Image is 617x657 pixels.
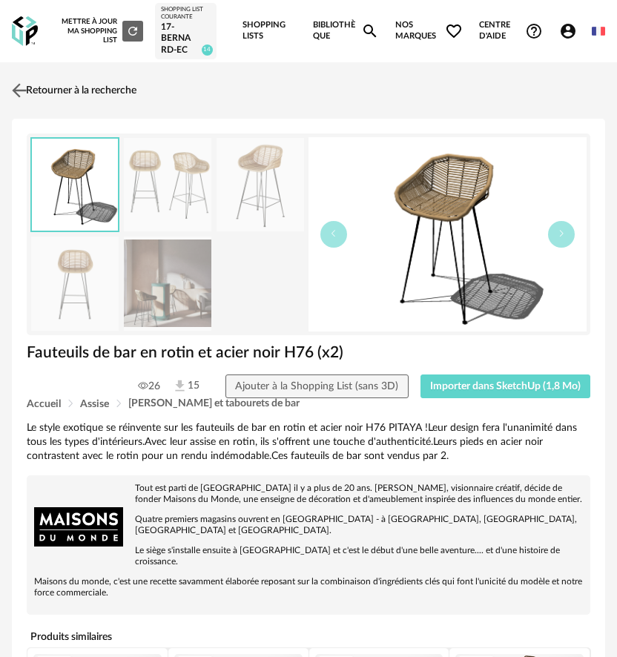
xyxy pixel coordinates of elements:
span: 26 [138,380,160,393]
div: Le style exotique se réinvente sur les fauteuils de bar en rotin et acier noir H76 PITAYA !Leur d... [27,421,590,463]
span: Heart Outline icon [445,22,463,40]
span: Importer dans SketchUp (1,8 Mo) [430,381,581,392]
p: Maisons du monde, c'est une recette savamment élaborée reposant sur la combinaison d'ingrédients ... [34,576,583,598]
img: brand logo [34,483,123,572]
div: 17-BERNARD-EC [161,22,211,56]
div: Shopping List courante [161,6,211,22]
a: Retourner à la recherche [8,74,136,107]
button: Ajouter à la Shopping List (sans 3D) [225,374,409,398]
span: [PERSON_NAME] et tabourets de bar [128,398,300,409]
img: svg+xml;base64,PHN2ZyB3aWR0aD0iMjQiIGhlaWdodD0iMjQiIHZpZXdCb3g9IjAgMCAyNCAyNCIgZmlsbD0ibm9uZSIgeG... [9,79,30,101]
span: 14 [202,44,213,56]
img: thumbnail.png [308,137,587,331]
img: Téléchargements [172,378,188,394]
p: Le siège s'installe ensuite à [GEOGRAPHIC_DATA] et c'est le début d'une belle aventure.... et d'u... [34,545,583,567]
button: Importer dans SketchUp (1,8 Mo) [420,374,591,398]
span: Centre d'aideHelp Circle Outline icon [479,20,543,42]
span: Refresh icon [126,27,139,34]
img: fauteuils-de-bar-en-rotin-et-acier-noir-h76-x2-1000-12-19-234867_3.jpg [31,237,119,331]
h4: Produits similaires [27,627,590,647]
p: Quatre premiers magasins ouvrent en [GEOGRAPHIC_DATA] - à [GEOGRAPHIC_DATA], [GEOGRAPHIC_DATA], [... [34,514,583,536]
span: Assise [80,399,109,409]
div: Mettre à jour ma Shopping List [56,17,143,44]
img: OXP [12,16,38,47]
img: thumbnail.png [32,139,118,231]
h1: Fauteuils de bar en rotin et acier noir H76 (x2) [27,343,590,363]
span: Help Circle Outline icon [525,22,543,40]
img: fauteuils-de-bar-en-rotin-et-acier-noir-h76-x2-1000-12-19-234867_1.jpg [124,138,211,232]
a: Shopping List courante 17-BERNARD-EC 14 [161,6,211,56]
span: 15 [172,378,199,394]
img: fauteuils-de-bar-en-rotin-et-acier-noir-h76-x2-1000-12-19-234867_8.jpg [124,237,211,331]
div: Breadcrumb [27,398,590,409]
span: Accueil [27,399,61,409]
span: Account Circle icon [559,22,577,40]
p: Tout est parti de [GEOGRAPHIC_DATA] il y a plus de 20 ans. [PERSON_NAME], visionnaire créatif, dé... [34,483,583,505]
span: Magnify icon [361,22,379,40]
img: fauteuils-de-bar-en-rotin-et-acier-noir-h76-x2-1000-12-19-234867_2.jpg [217,138,304,232]
img: fr [592,24,605,38]
span: Account Circle icon [559,22,584,40]
span: Ajouter à la Shopping List (sans 3D) [235,381,398,392]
